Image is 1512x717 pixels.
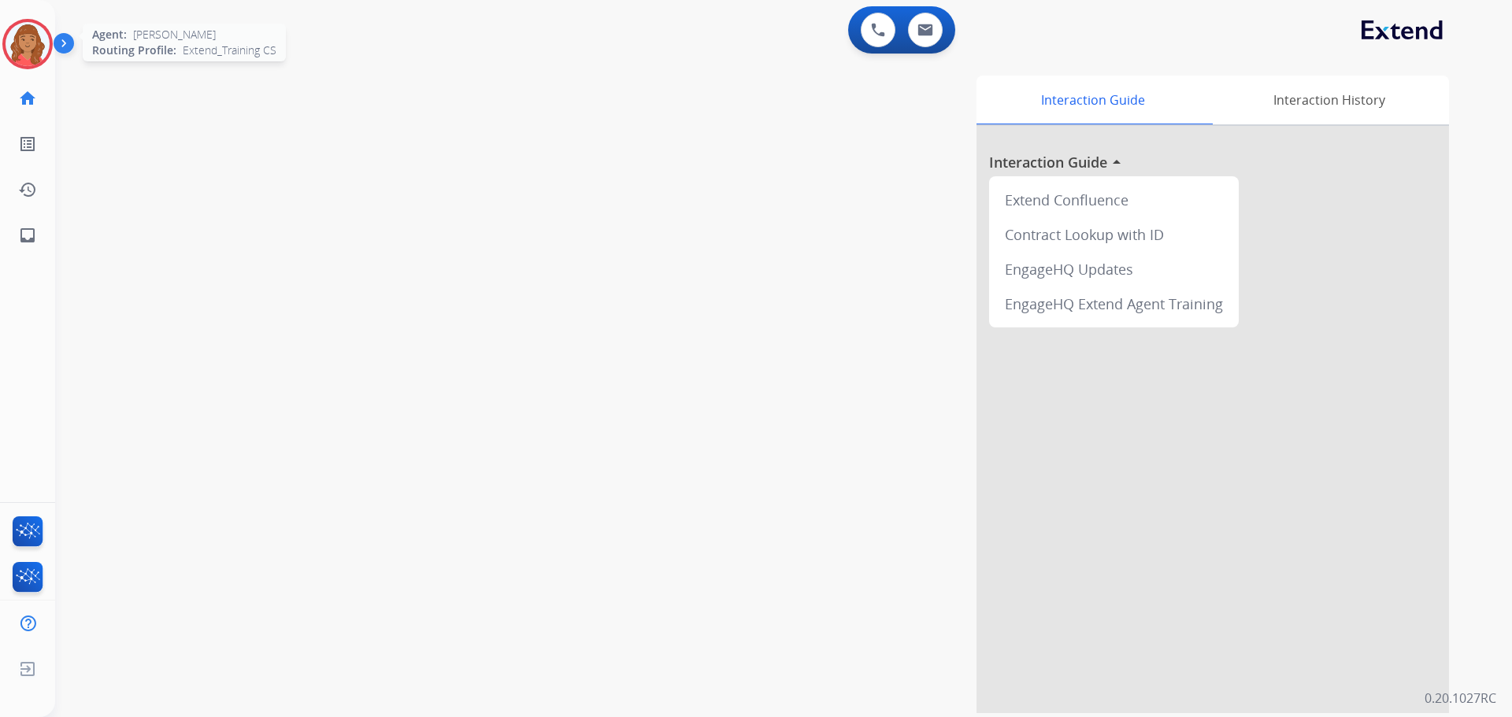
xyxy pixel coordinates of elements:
mat-icon: inbox [18,226,37,245]
span: Agent: [92,27,127,43]
span: Routing Profile: [92,43,176,58]
mat-icon: list_alt [18,135,37,153]
div: Interaction History [1209,76,1449,124]
img: avatar [6,22,50,66]
div: EngageHQ Updates [995,252,1232,286]
div: EngageHQ Extend Agent Training [995,286,1232,321]
div: Interaction Guide [976,76,1209,124]
span: [PERSON_NAME] [133,27,216,43]
div: Contract Lookup with ID [995,217,1232,252]
mat-icon: home [18,89,37,108]
p: 0.20.1027RC [1425,689,1496,708]
mat-icon: history [18,180,37,199]
div: Extend Confluence [995,183,1232,217]
span: Extend_Training CS [183,43,276,58]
